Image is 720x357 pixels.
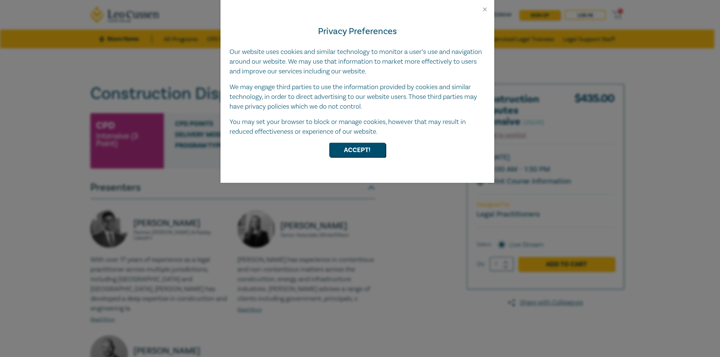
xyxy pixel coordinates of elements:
[481,6,488,13] button: Close
[229,82,485,112] p: We may engage third parties to use the information provided by cookies and similar technology, in...
[229,117,485,137] p: You may set your browser to block or manage cookies, however that may result in reduced effective...
[229,25,485,38] h4: Privacy Preferences
[329,143,385,157] button: Accept!
[229,47,485,76] p: Our website uses cookies and similar technology to monitor a user’s use and navigation around our...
